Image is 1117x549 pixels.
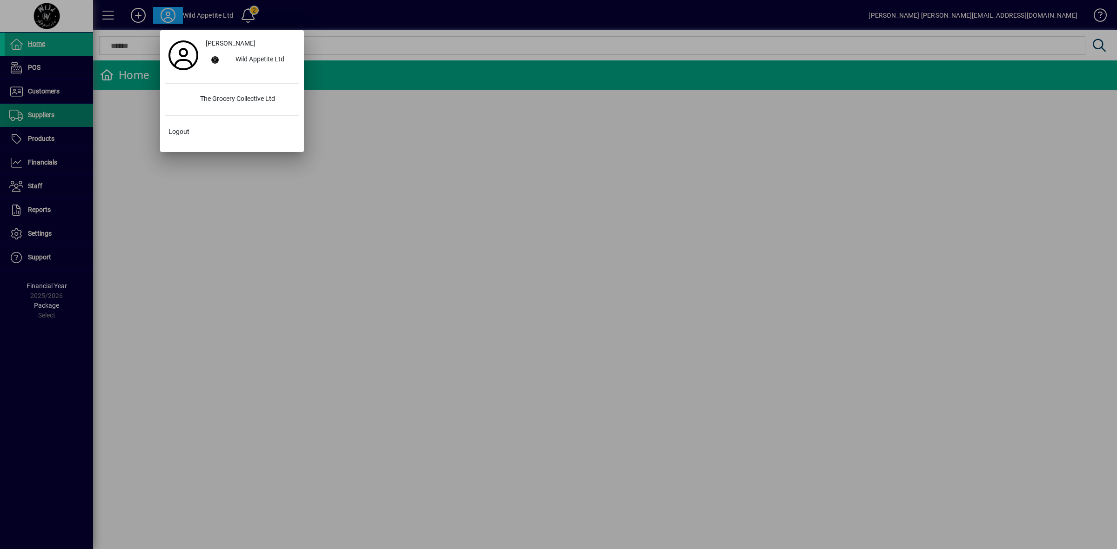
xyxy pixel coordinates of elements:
[193,91,299,108] div: The Grocery Collective Ltd
[228,52,299,68] div: Wild Appetite Ltd
[165,47,202,64] a: Profile
[206,39,256,48] span: [PERSON_NAME]
[168,127,189,137] span: Logout
[202,52,299,68] button: Wild Appetite Ltd
[165,91,299,108] button: The Grocery Collective Ltd
[165,123,299,140] button: Logout
[202,35,299,52] a: [PERSON_NAME]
